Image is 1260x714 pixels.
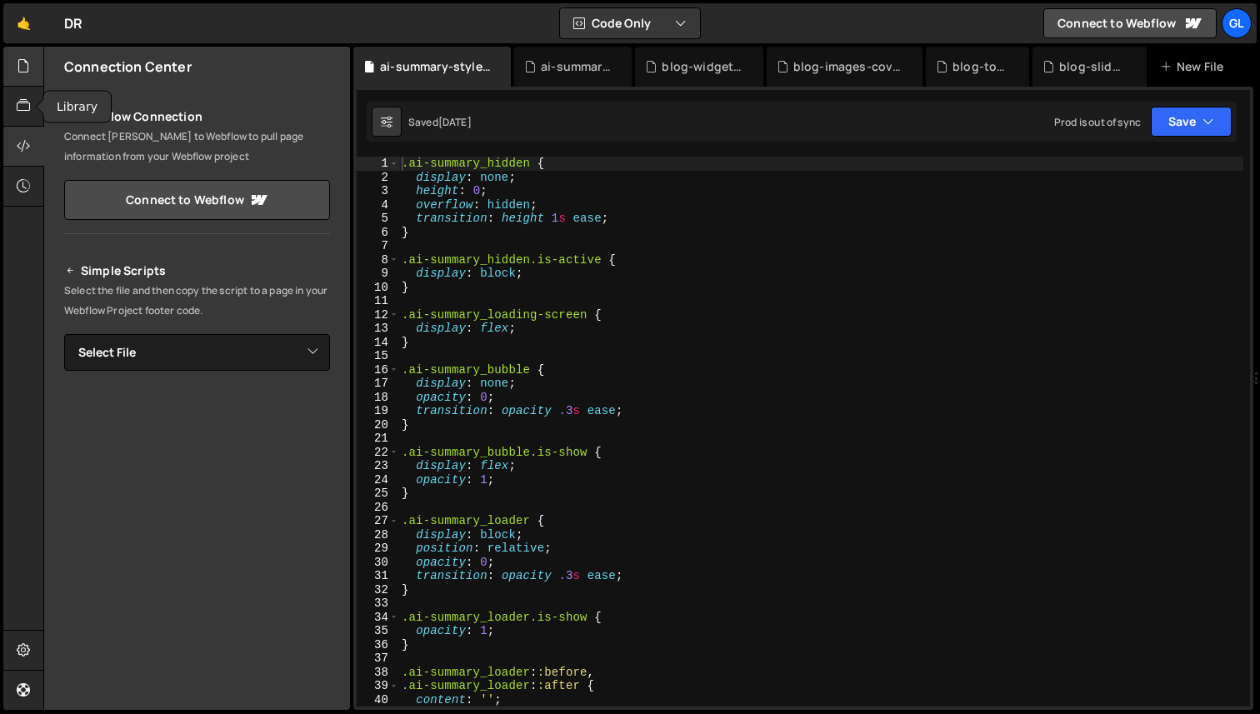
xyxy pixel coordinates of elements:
div: 37 [357,652,399,666]
div: 29 [357,542,399,556]
div: 40 [357,693,399,707]
h2: Simple Scripts [64,261,330,281]
div: 3 [357,184,399,198]
div: 13 [357,322,399,336]
div: DR [64,13,82,33]
h2: Connection Center [64,57,192,76]
div: 9 [357,267,399,281]
p: Select the file and then copy the script to a page in your Webflow Project footer code. [64,281,330,321]
div: 15 [357,349,399,363]
div: 10 [357,281,399,295]
div: 5 [357,212,399,226]
div: 11 [357,294,399,308]
div: 35 [357,624,399,638]
div: 19 [357,404,399,418]
div: 20 [357,418,399,432]
div: 12 [357,308,399,322]
div: 28 [357,528,399,542]
div: 2 [357,171,399,185]
div: 31 [357,569,399,583]
div: New File [1160,58,1230,75]
div: [DATE] [438,115,472,129]
div: 34 [357,611,399,625]
button: Save [1151,107,1232,137]
a: Connect to Webflow [64,180,330,220]
div: blog-toc.js [952,58,1009,75]
div: 14 [357,336,399,350]
div: blog-widgets.js [662,58,742,75]
button: Code Only [560,8,700,38]
div: 36 [357,638,399,652]
h2: Webflow Connection [64,107,330,127]
iframe: YouTube video player [64,398,332,548]
div: 26 [357,501,399,515]
div: 32 [357,583,399,597]
div: Library [43,92,111,122]
div: 1 [357,157,399,171]
div: Saved [408,115,472,129]
div: 30 [357,556,399,570]
div: blog-slider.js [1059,58,1127,75]
iframe: YouTube video player [64,559,332,709]
div: 33 [357,597,399,611]
div: 21 [357,432,399,446]
div: 4 [357,198,399,212]
div: 7 [357,239,399,253]
a: 🤙 [3,3,44,43]
div: 6 [357,226,399,240]
div: 24 [357,473,399,487]
div: ai-summary-styles.css [380,58,491,75]
div: 25 [357,487,399,501]
div: 22 [357,446,399,460]
div: 17 [357,377,399,391]
div: 16 [357,363,399,377]
a: Gl [1222,8,1252,38]
div: Prod is out of sync [1054,115,1141,129]
p: Connect [PERSON_NAME] to Webflow to pull page information from your Webflow project [64,127,330,167]
div: 18 [357,391,399,405]
div: 39 [357,679,399,693]
div: ai-summary.js [541,58,612,75]
a: Connect to Webflow [1043,8,1217,38]
div: 23 [357,459,399,473]
div: blog-images-cover.js [793,58,902,75]
div: 38 [357,666,399,680]
div: 27 [357,514,399,528]
div: 8 [357,253,399,267]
